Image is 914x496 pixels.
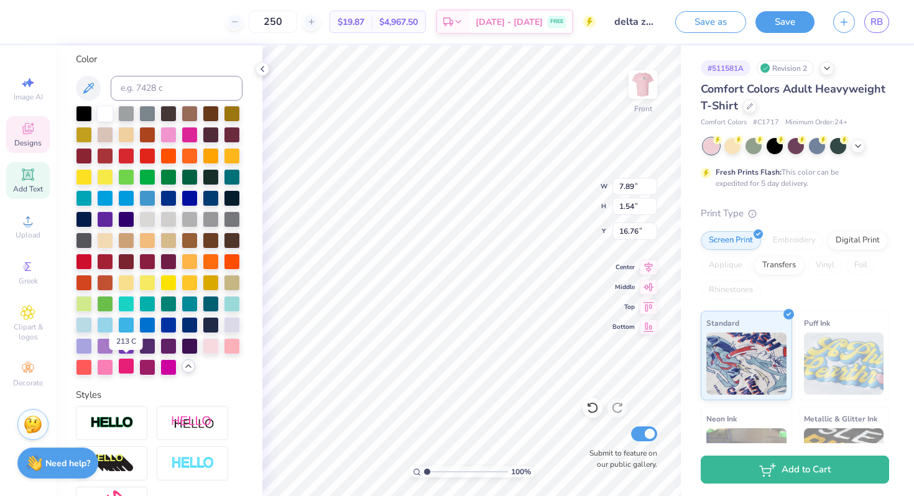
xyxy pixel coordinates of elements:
[90,454,134,474] img: 3d Illusion
[706,333,787,395] img: Standard
[754,256,804,275] div: Transfers
[808,256,842,275] div: Vinyl
[828,231,888,250] div: Digital Print
[765,231,824,250] div: Embroidery
[701,117,747,128] span: Comfort Colors
[111,76,242,101] input: e.g. 7428 c
[755,11,815,33] button: Save
[583,448,657,470] label: Submit to feature on our public gallery.
[249,11,297,33] input: – –
[846,256,875,275] div: Foil
[605,9,666,34] input: Untitled Design
[804,316,830,329] span: Puff Ink
[550,17,563,26] span: FREE
[612,283,635,292] span: Middle
[338,16,364,29] span: $19.87
[13,184,43,194] span: Add Text
[804,412,877,425] span: Metallic & Glitter Ink
[706,316,739,329] span: Standard
[864,11,889,33] a: RB
[612,323,635,331] span: Bottom
[16,230,40,240] span: Upload
[476,16,543,29] span: [DATE] - [DATE]
[171,456,215,471] img: Negative Space
[19,276,38,286] span: Greek
[379,16,418,29] span: $4,967.50
[634,103,652,114] div: Front
[706,428,787,490] img: Neon Ink
[701,256,750,275] div: Applique
[701,81,885,113] span: Comfort Colors Adult Heavyweight T-Shirt
[14,138,42,148] span: Designs
[612,303,635,311] span: Top
[13,378,43,388] span: Decorate
[870,15,883,29] span: RB
[76,52,242,67] div: Color
[701,60,750,76] div: # 511581A
[612,263,635,272] span: Center
[45,457,90,469] strong: Need help?
[753,117,779,128] span: # C1717
[701,456,889,484] button: Add to Cart
[630,72,655,97] img: Front
[6,322,50,342] span: Clipart & logos
[701,231,761,250] div: Screen Print
[90,416,134,430] img: Stroke
[716,167,869,189] div: This color can be expedited for 5 day delivery.
[109,333,143,350] div: 213 C
[76,388,242,402] div: Styles
[706,412,737,425] span: Neon Ink
[14,92,43,102] span: Image AI
[171,415,215,431] img: Shadow
[804,333,884,395] img: Puff Ink
[675,11,746,33] button: Save as
[716,167,782,177] strong: Fresh Prints Flash:
[757,60,814,76] div: Revision 2
[701,206,889,221] div: Print Type
[804,428,884,490] img: Metallic & Glitter Ink
[701,281,761,300] div: Rhinestones
[511,466,531,477] span: 100 %
[785,117,847,128] span: Minimum Order: 24 +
